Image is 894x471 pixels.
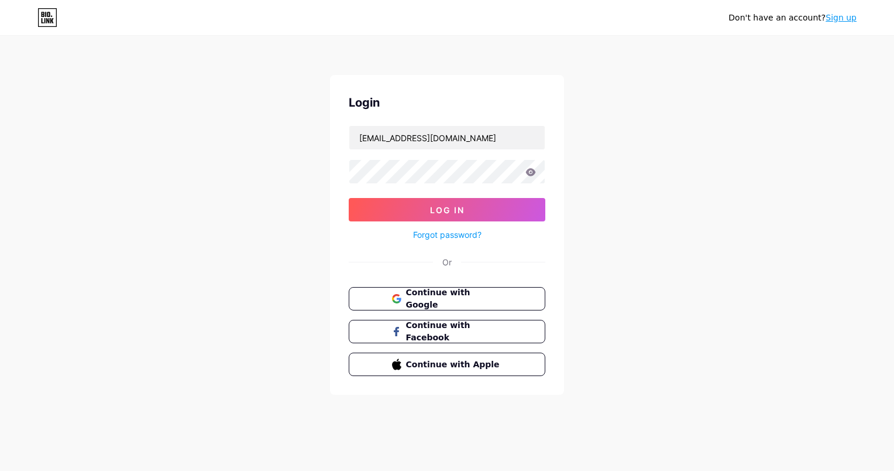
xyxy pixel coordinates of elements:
[728,12,857,24] div: Don't have an account?
[349,198,545,221] button: Log In
[349,94,545,111] div: Login
[430,205,465,215] span: Log In
[406,286,503,311] span: Continue with Google
[406,319,503,344] span: Continue with Facebook
[349,353,545,376] button: Continue with Apple
[413,228,482,241] a: Forgot password?
[442,256,452,268] div: Or
[406,359,503,371] span: Continue with Apple
[826,13,857,22] a: Sign up
[349,126,545,149] input: Username
[349,320,545,343] button: Continue with Facebook
[349,287,545,310] button: Continue with Google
